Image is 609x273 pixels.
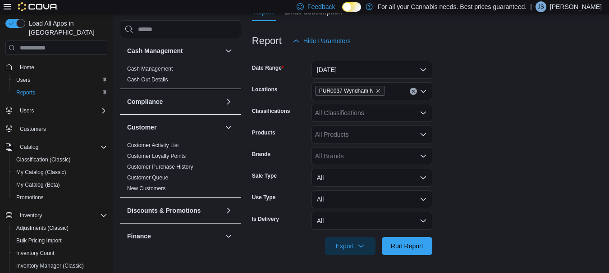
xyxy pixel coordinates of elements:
[311,61,432,79] button: [DATE]
[330,237,370,255] span: Export
[9,179,111,191] button: My Catalog (Beta)
[223,96,234,107] button: Compliance
[16,237,62,244] span: Bulk Pricing Import
[13,75,34,85] a: Users
[16,105,107,116] span: Users
[16,156,71,163] span: Classification (Classic)
[311,169,432,187] button: All
[319,86,374,95] span: PUR0037 Wyndham N
[127,76,168,83] span: Cash Out Details
[120,140,241,197] div: Customer
[127,164,193,170] a: Customer Purchase History
[13,192,47,203] a: Promotions
[127,142,179,149] span: Customer Activity List
[127,46,183,55] h3: Cash Management
[127,206,201,215] h3: Discounts & Promotions
[252,151,270,158] label: Brands
[16,89,35,96] span: Reports
[382,237,432,255] button: Run Report
[9,166,111,179] button: My Catalog (Classic)
[13,260,107,271] span: Inventory Manager (Classic)
[16,142,107,152] span: Catalog
[315,86,385,96] span: PUR0037 Wyndham N
[9,191,111,204] button: Promotions
[530,1,532,12] p: |
[13,167,70,178] a: My Catalog (Classic)
[223,205,234,216] button: Discounts & Promotions
[127,185,165,192] a: New Customers
[325,237,375,255] button: Export
[13,248,58,259] a: Inventory Count
[127,185,165,192] span: New Customers
[252,107,290,115] label: Classifications
[20,125,46,133] span: Customers
[252,64,284,72] label: Date Range
[13,87,107,98] span: Reports
[311,190,432,208] button: All
[16,210,107,221] span: Inventory
[391,242,423,251] span: Run Report
[127,163,193,170] span: Customer Purchase History
[18,2,58,11] img: Cova
[342,2,361,12] input: Dark Mode
[307,2,335,11] span: Feedback
[127,97,163,106] h3: Compliance
[120,63,241,89] div: Cash Management
[13,167,107,178] span: My Catalog (Classic)
[536,1,546,12] div: Jay Stewart
[9,74,111,86] button: Users
[16,76,30,84] span: Users
[13,154,74,165] a: Classification (Classic)
[127,46,221,55] button: Cash Management
[13,248,107,259] span: Inventory Count
[13,260,87,271] a: Inventory Manager (Classic)
[16,181,60,188] span: My Catalog (Beta)
[223,122,234,133] button: Customer
[375,88,381,94] button: Remove PUR0037 Wyndham N from selection in this group
[9,260,111,272] button: Inventory Manager (Classic)
[377,1,527,12] p: For all your Cannabis needs. Best prices guaranteed.
[127,153,186,159] a: Customer Loyalty Points
[420,131,427,138] button: Open list of options
[9,86,111,99] button: Reports
[550,1,602,12] p: [PERSON_NAME]
[16,262,84,269] span: Inventory Manager (Classic)
[16,62,38,73] a: Home
[16,124,50,134] a: Customers
[16,250,55,257] span: Inventory Count
[16,123,107,134] span: Customers
[252,172,277,179] label: Sale Type
[127,175,168,181] a: Customer Queue
[252,194,275,201] label: Use Type
[16,210,46,221] button: Inventory
[13,179,107,190] span: My Catalog (Beta)
[2,141,111,153] button: Catalog
[127,123,156,132] h3: Customer
[16,194,44,201] span: Promotions
[420,152,427,160] button: Open list of options
[13,75,107,85] span: Users
[252,129,275,136] label: Products
[127,123,221,132] button: Customer
[20,143,38,151] span: Catalog
[420,109,427,116] button: Open list of options
[20,212,42,219] span: Inventory
[13,154,107,165] span: Classification (Classic)
[2,209,111,222] button: Inventory
[13,223,72,233] a: Adjustments (Classic)
[127,174,168,181] span: Customer Queue
[20,107,34,114] span: Users
[252,86,278,93] label: Locations
[2,122,111,135] button: Customers
[13,87,39,98] a: Reports
[538,1,544,12] span: JS
[2,60,111,73] button: Home
[13,235,107,246] span: Bulk Pricing Import
[303,36,351,45] span: Hide Parameters
[16,169,66,176] span: My Catalog (Classic)
[9,247,111,260] button: Inventory Count
[127,97,221,106] button: Compliance
[127,66,173,72] a: Cash Management
[16,224,69,232] span: Adjustments (Classic)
